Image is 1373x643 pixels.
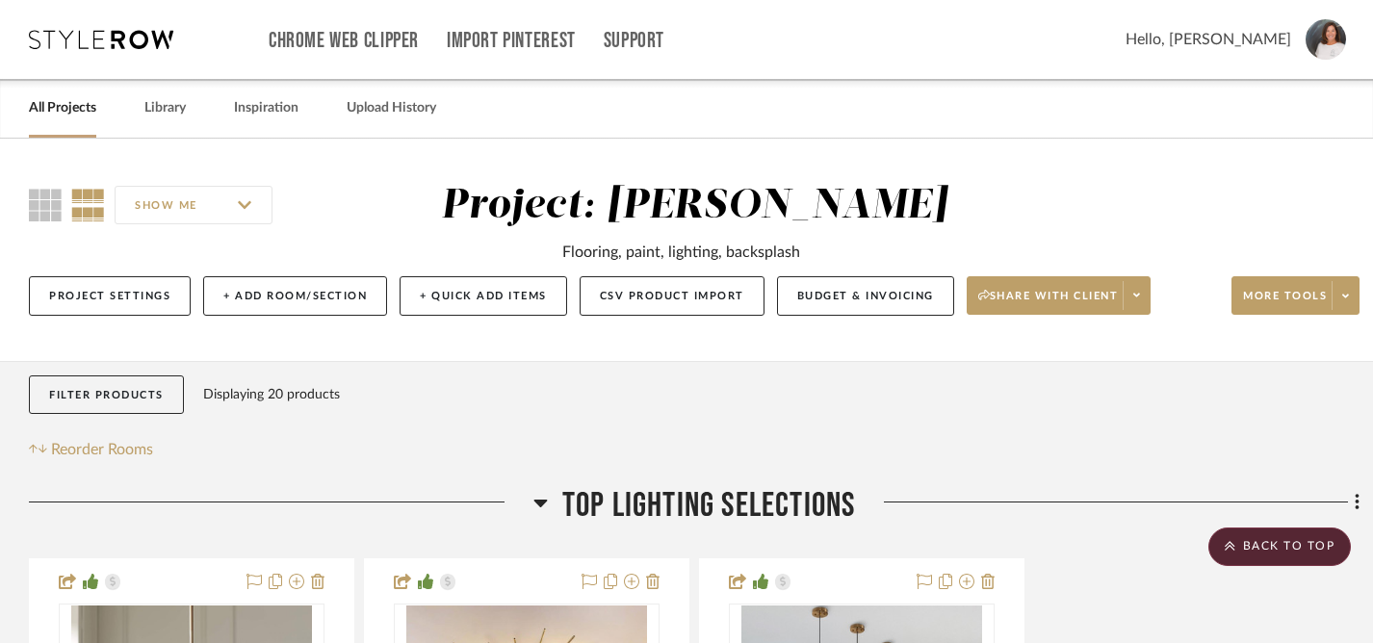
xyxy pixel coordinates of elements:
[1126,28,1291,51] span: Hello, [PERSON_NAME]
[604,33,664,49] a: Support
[203,375,340,414] div: Displaying 20 products
[29,375,184,415] button: Filter Products
[978,289,1119,318] span: Share with client
[1231,276,1360,315] button: More tools
[777,276,954,316] button: Budget & Invoicing
[29,276,191,316] button: Project Settings
[580,276,764,316] button: CSV Product Import
[51,438,153,461] span: Reorder Rooms
[234,95,298,121] a: Inspiration
[29,95,96,121] a: All Projects
[1306,19,1346,60] img: avatar
[347,95,436,121] a: Upload History
[447,33,576,49] a: Import Pinterest
[144,95,186,121] a: Library
[400,276,567,316] button: + Quick Add Items
[1208,527,1351,566] scroll-to-top-button: BACK TO TOP
[269,33,419,49] a: Chrome Web Clipper
[562,485,856,527] span: Top Lighting Selections
[441,186,947,226] div: Project: [PERSON_NAME]
[562,241,800,264] div: Flooring, paint, lighting, backsplash
[967,276,1152,315] button: Share with client
[203,276,387,316] button: + Add Room/Section
[1243,289,1327,318] span: More tools
[29,438,153,461] button: Reorder Rooms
